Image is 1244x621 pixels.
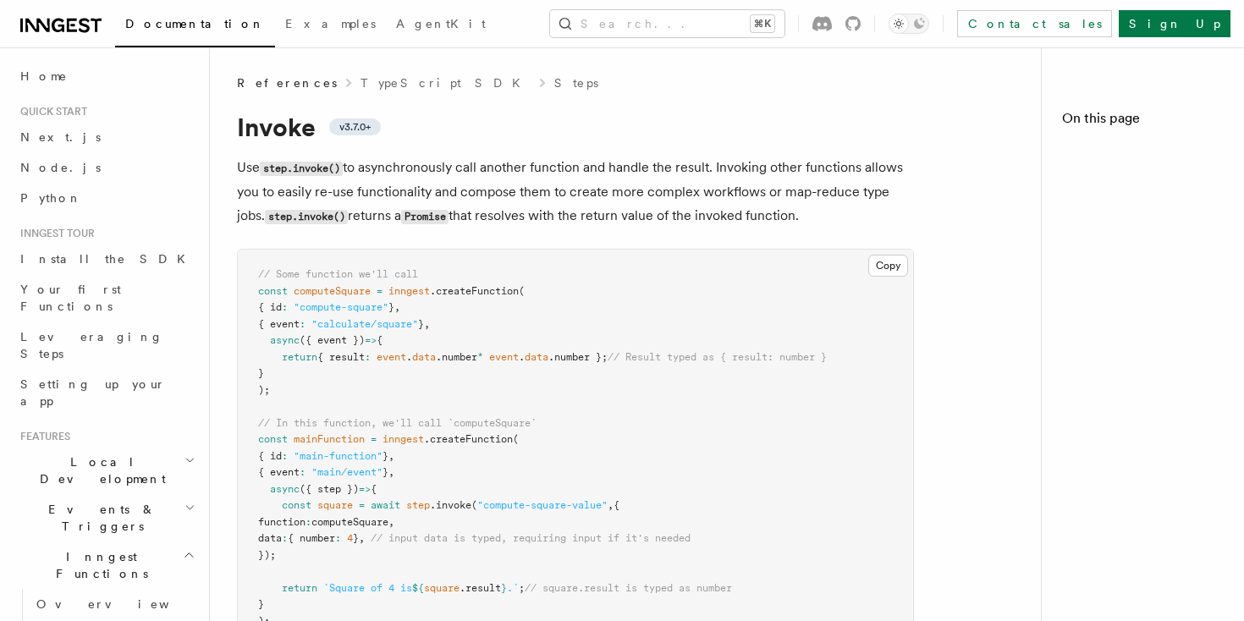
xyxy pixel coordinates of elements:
span: : [335,532,341,544]
span: const [258,433,288,445]
a: AgentKit [386,5,496,46]
span: .number }; [548,351,608,363]
span: .createFunction [430,285,519,297]
h1: Invoke [237,112,914,142]
span: .invoke [430,499,471,511]
span: { [614,499,619,511]
span: AgentKit [396,17,486,30]
code: step.invoke() [265,210,348,224]
span: Inngest tour [14,227,95,240]
span: return [282,582,317,594]
span: .result [460,582,501,594]
span: { event [258,318,300,330]
span: inngest [383,433,424,445]
span: .createFunction [424,433,513,445]
span: event [377,351,406,363]
a: Leveraging Steps [14,321,199,369]
span: : [282,301,288,313]
span: data [412,351,436,363]
span: Home [20,68,68,85]
span: event [489,351,519,363]
span: Leveraging Steps [20,330,163,360]
code: step.invoke() [260,162,343,176]
span: { result [317,351,365,363]
span: , [394,301,400,313]
a: Setting up your app [14,369,199,416]
a: Overview [30,589,199,619]
button: Local Development [14,447,199,494]
span: Your first Functions [20,283,121,313]
span: const [282,499,311,511]
p: Use to asynchronously call another function and handle the result. Invoking other functions allow... [237,156,914,228]
span: Examples [285,17,376,30]
span: ({ step }) [300,483,359,495]
span: : [300,318,305,330]
span: } [258,598,264,610]
span: 4 [347,532,353,544]
span: = [377,285,383,297]
span: Features [14,430,70,443]
button: Copy [868,255,908,277]
a: Node.js [14,152,199,183]
a: Contact sales [957,10,1112,37]
span: , [388,466,394,478]
span: , [388,450,394,462]
span: await [371,499,400,511]
span: step [406,499,430,511]
kbd: ⌘K [751,15,774,32]
span: ( [471,499,477,511]
span: computeSquare [311,516,388,528]
span: . [519,351,525,363]
span: : [300,466,305,478]
span: { [377,334,383,346]
h4: On this page [1062,108,1224,135]
span: => [359,483,371,495]
span: data [258,532,282,544]
span: square [317,499,353,511]
a: Your first Functions [14,274,199,321]
span: "compute-square-value" [477,499,608,511]
button: Search...⌘K [550,10,784,37]
span: } [501,582,507,594]
span: } [383,466,388,478]
span: v3.7.0+ [339,120,371,134]
span: { id [258,450,282,462]
span: Overview [36,597,211,611]
a: Home [14,61,199,91]
span: computeSquare [294,285,371,297]
a: Install the SDK [14,244,199,274]
span: => [365,334,377,346]
span: "main/event" [311,466,383,478]
span: Quick start [14,105,87,118]
span: // In this function, we'll call `computeSquare` [258,417,537,429]
span: Setting up your app [20,377,166,408]
a: Python [14,183,199,213]
span: Inngest Functions [14,548,183,582]
span: `Square of 4 is [323,582,412,594]
span: data [525,351,548,363]
span: : [282,450,288,462]
span: square [424,582,460,594]
a: Documentation [115,5,275,47]
span: "main-function" [294,450,383,462]
button: Inngest Functions [14,541,199,589]
span: Next.js [20,130,101,144]
span: ; [519,582,525,594]
code: Promise [401,210,449,224]
a: Next.js [14,122,199,152]
span: // square.result is typed as number [525,582,732,594]
span: = [359,499,365,511]
span: // Some function we'll call [258,268,418,280]
span: Events & Triggers [14,501,184,535]
span: , [388,516,394,528]
span: // Result typed as { result: number } [608,351,827,363]
span: , [608,499,614,511]
span: { id [258,301,282,313]
span: Local Development [14,453,184,487]
span: Python [20,191,82,205]
a: Steps [554,74,598,91]
span: , [424,318,430,330]
a: TypeScript SDK [361,74,531,91]
span: : [365,351,371,363]
span: } [388,301,394,313]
